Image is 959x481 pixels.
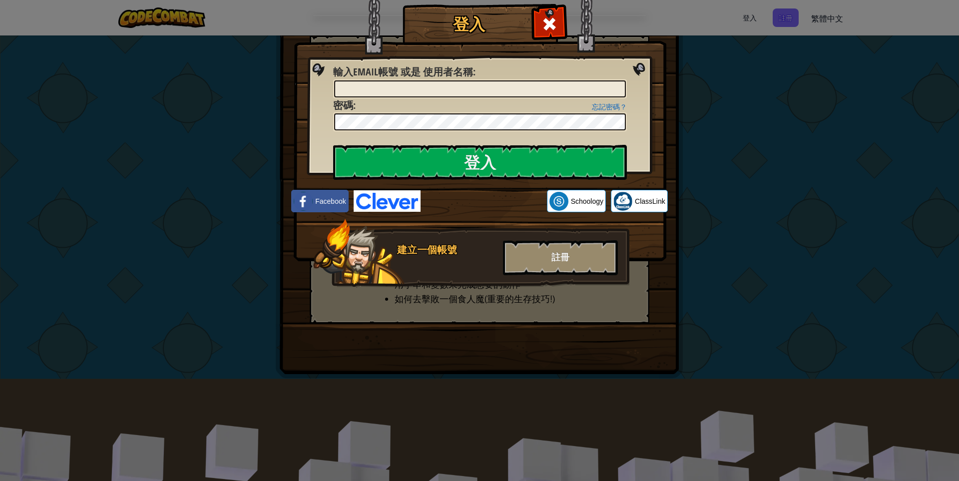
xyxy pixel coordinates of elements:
label: : [333,65,476,79]
span: ClassLink [635,196,665,206]
span: 輸入Email帳號 或是 使用者名稱 [333,65,473,78]
img: facebook_small.png [294,192,313,211]
img: clever-logo-blue.png [354,190,421,212]
input: 登入 [333,145,627,180]
span: Facebook [315,196,346,206]
div: 註冊 [503,240,618,275]
a: 忘記密碼？ [592,103,627,111]
iframe: 「使用 Google 帳戶登入」按鈕 [421,190,547,212]
label: : [333,98,356,113]
h1: 登入 [405,15,532,33]
img: classlink-logo-small.png [613,192,632,211]
span: 密碼 [333,98,353,112]
div: 建立一個帳號 [397,243,497,257]
span: Schoology [571,196,603,206]
img: schoology.png [549,192,568,211]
